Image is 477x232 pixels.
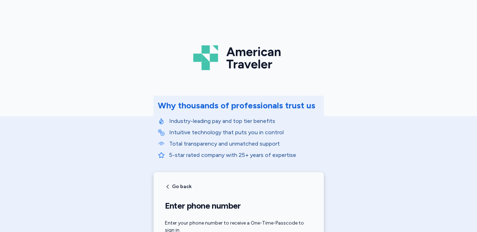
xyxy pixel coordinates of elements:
p: Intuitive technology that puts you in control [169,128,320,137]
h1: Enter phone number [165,200,312,211]
div: Why thousands of professionals trust us [158,100,315,111]
p: Total transparency and unmatched support [169,140,320,148]
p: 5-star rated company with 25+ years of expertise [169,151,320,159]
span: Go back [172,184,192,189]
img: Logo [193,43,284,73]
button: Go back [165,184,192,189]
p: Industry-leading pay and top tier benefits [169,117,320,125]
